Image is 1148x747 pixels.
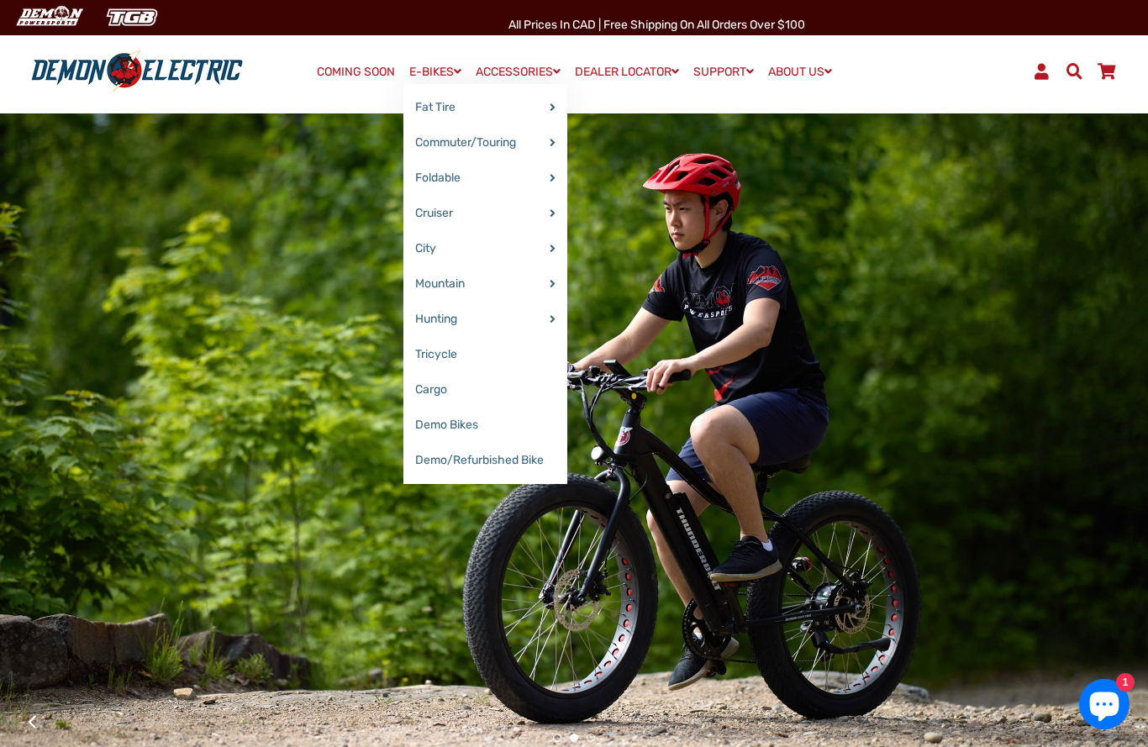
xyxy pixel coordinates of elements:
[762,60,838,84] a: ABOUT US
[470,60,566,84] a: ACCESSORIES
[403,60,467,84] a: E-BIKES
[403,337,567,372] a: Tricycle
[25,50,249,93] img: Demon Electric logo
[553,734,561,742] button: 1 of 3
[403,266,567,302] a: Mountain
[403,443,567,478] a: Demo/Refurbished Bike
[403,372,567,408] a: Cargo
[1074,679,1135,734] inbox-online-store-chat: Shopify online store chat
[403,125,567,160] a: Commuter/Touring
[403,231,567,266] a: City
[311,60,401,84] a: COMING SOON
[403,196,567,231] a: Cruiser
[569,60,685,84] a: DEALER LOCATOR
[97,3,166,31] img: TGB Canada
[570,734,578,742] button: 2 of 3
[403,408,567,443] a: Demo Bikes
[403,302,567,337] a: Hunting
[403,160,567,196] a: Foldable
[587,734,595,742] button: 3 of 3
[8,3,89,31] img: Demon Electric
[687,60,760,84] a: SUPPORT
[508,18,805,32] span: All Prices in CAD | Free shipping on all orders over $100
[403,90,567,125] a: Fat Tire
